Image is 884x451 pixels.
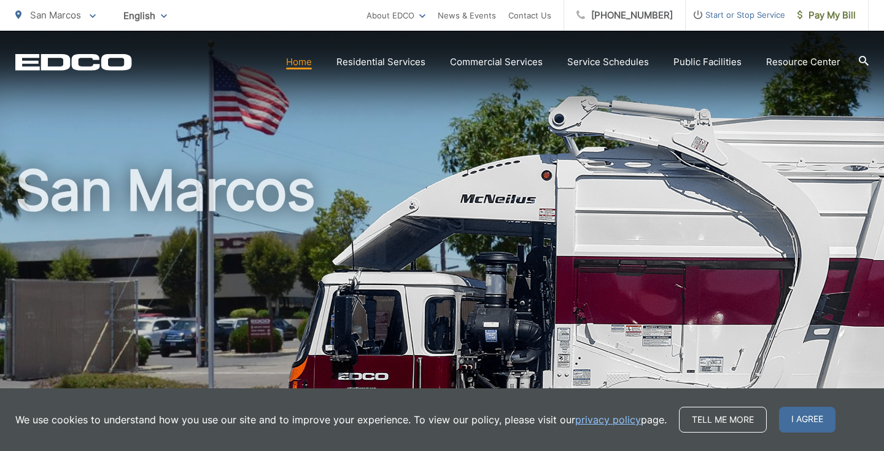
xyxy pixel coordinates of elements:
a: News & Events [438,8,496,23]
span: English [114,5,176,26]
a: privacy policy [575,412,641,427]
span: Pay My Bill [797,8,856,23]
a: Resource Center [766,55,840,69]
a: Home [286,55,312,69]
a: Contact Us [508,8,551,23]
a: Commercial Services [450,55,543,69]
span: San Marcos [30,9,81,21]
a: Service Schedules [567,55,649,69]
a: Tell me more [679,407,767,433]
a: About EDCO [366,8,425,23]
a: Residential Services [336,55,425,69]
a: Public Facilities [673,55,742,69]
a: EDCD logo. Return to the homepage. [15,53,132,71]
p: We use cookies to understand how you use our site and to improve your experience. To view our pol... [15,412,667,427]
span: I agree [779,407,836,433]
